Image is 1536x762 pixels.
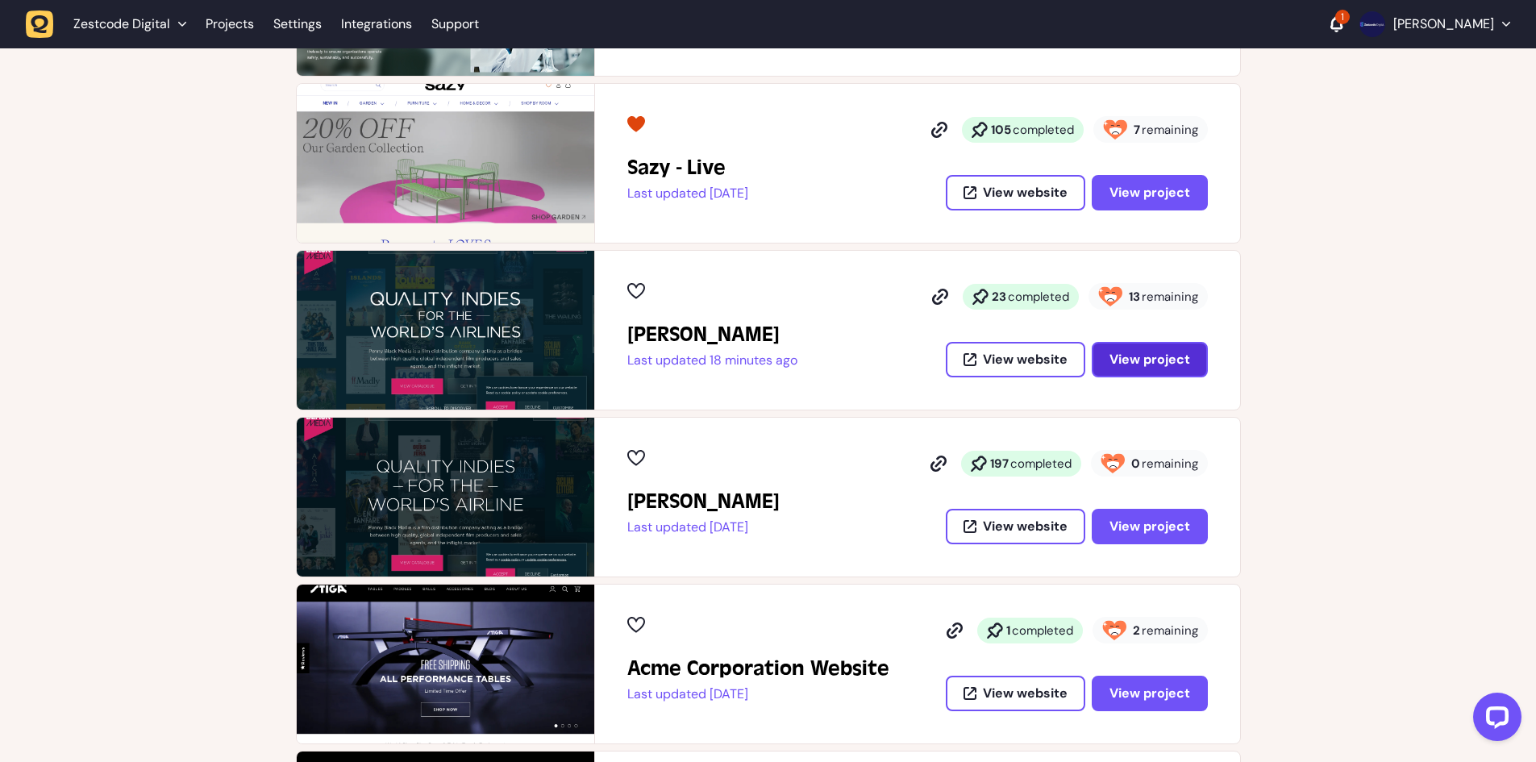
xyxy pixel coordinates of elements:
button: View project [1092,676,1208,711]
span: View project [1109,685,1190,702]
span: View project [1109,518,1190,535]
strong: 7 [1134,122,1140,138]
a: Projects [206,10,254,39]
p: Last updated 18 minutes ago [627,352,797,369]
strong: 2 [1133,623,1140,639]
p: Last updated [DATE] [627,519,780,535]
span: View website [983,353,1068,366]
button: [PERSON_NAME] [1359,11,1510,37]
p: [PERSON_NAME] [1393,16,1494,32]
img: Penny Black [297,418,594,577]
span: Zestcode Digital [73,16,170,32]
h2: Penny Black [627,489,780,514]
button: View website [946,175,1085,210]
div: 1 [1335,10,1350,24]
strong: 197 [990,456,1009,472]
a: Integrations [341,10,412,39]
img: Penny Black [297,251,594,410]
span: View website [983,520,1068,533]
a: Support [431,16,479,32]
button: View project [1092,175,1208,210]
span: completed [1012,623,1073,639]
iframe: LiveChat chat widget [1460,686,1528,754]
a: Settings [273,10,322,39]
h2: Penny Black [627,322,797,348]
p: Last updated [DATE] [627,185,748,202]
span: completed [1010,456,1072,472]
span: remaining [1142,623,1198,639]
img: Harry Robinson [1359,11,1385,37]
span: View project [1109,184,1190,201]
img: Sazy - Live [297,84,594,243]
strong: 23 [992,289,1006,305]
span: completed [1013,122,1074,138]
span: remaining [1142,289,1198,305]
button: View project [1092,509,1208,544]
p: Last updated [DATE] [627,686,889,702]
h2: Acme Corporation Website [627,656,889,681]
strong: 0 [1131,456,1140,472]
button: View website [946,676,1085,711]
strong: 105 [991,122,1011,138]
span: remaining [1142,122,1198,138]
button: View project [1092,342,1208,377]
span: View project [1109,351,1190,368]
span: View website [983,186,1068,199]
button: View website [946,342,1085,377]
span: completed [1008,289,1069,305]
span: View website [983,687,1068,700]
strong: 1 [1006,623,1010,639]
button: View website [946,509,1085,544]
img: Acme Corporation Website [297,585,594,743]
span: remaining [1142,456,1198,472]
button: Zestcode Digital [26,10,196,39]
h2: Sazy - Live [627,155,748,181]
strong: 13 [1129,289,1140,305]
